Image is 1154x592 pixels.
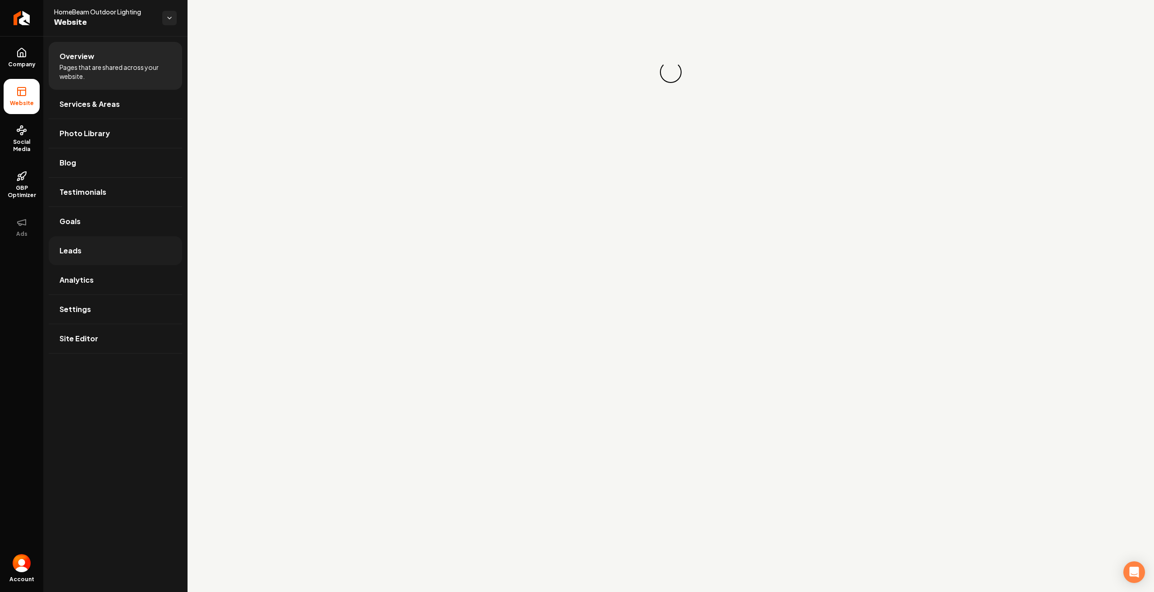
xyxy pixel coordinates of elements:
[5,61,39,68] span: Company
[60,187,106,197] span: Testimonials
[4,164,40,206] a: GBP Optimizer
[60,304,91,315] span: Settings
[14,11,30,25] img: Rebolt Logo
[60,275,94,285] span: Analytics
[49,148,182,177] a: Blog
[658,60,684,85] div: Loading
[49,266,182,294] a: Analytics
[54,7,155,16] span: HomeBeam Outdoor Lighting
[49,178,182,207] a: Testimonials
[54,16,155,29] span: Website
[1123,561,1145,583] div: Open Intercom Messenger
[60,99,120,110] span: Services & Areas
[60,245,82,256] span: Leads
[9,576,34,583] span: Account
[49,90,182,119] a: Services & Areas
[13,554,31,572] img: 's logo
[4,210,40,245] button: Ads
[4,138,40,153] span: Social Media
[60,128,110,139] span: Photo Library
[60,157,76,168] span: Blog
[4,184,40,199] span: GBP Optimizer
[13,230,31,238] span: Ads
[49,324,182,353] a: Site Editor
[4,40,40,75] a: Company
[60,63,171,81] span: Pages that are shared across your website.
[13,554,31,572] button: Open user button
[60,333,98,344] span: Site Editor
[6,100,37,107] span: Website
[49,119,182,148] a: Photo Library
[49,236,182,265] a: Leads
[4,118,40,160] a: Social Media
[60,51,94,62] span: Overview
[60,216,81,227] span: Goals
[49,207,182,236] a: Goals
[49,295,182,324] a: Settings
